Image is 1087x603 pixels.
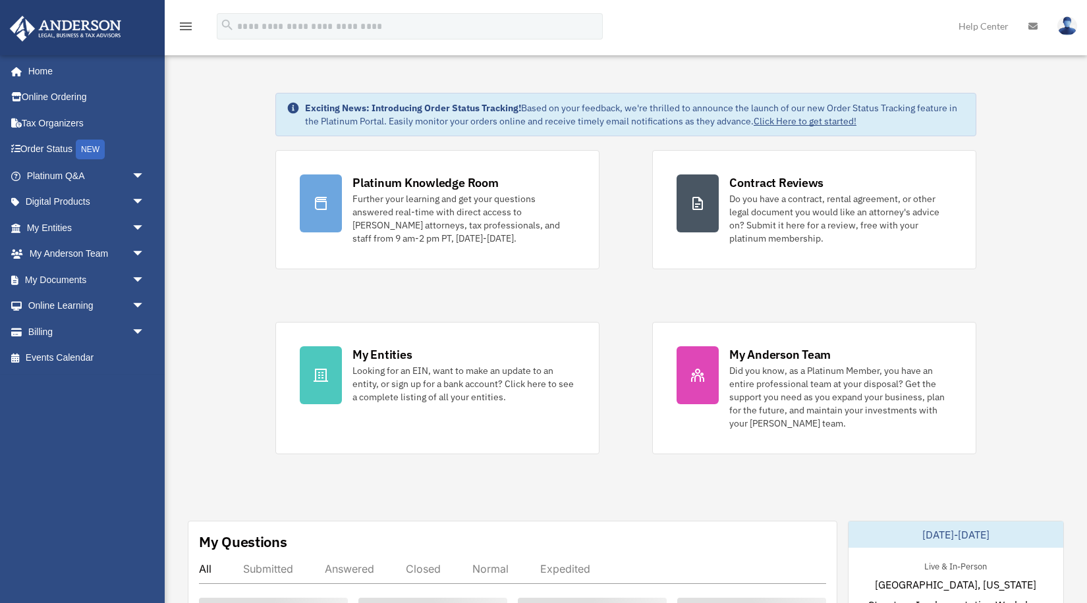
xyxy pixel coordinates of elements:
[652,150,976,269] a: Contract Reviews Do you have a contract, rental agreement, or other legal document you would like...
[76,140,105,159] div: NEW
[406,562,441,575] div: Closed
[325,562,374,575] div: Answered
[199,562,211,575] div: All
[220,18,235,32] i: search
[132,241,158,268] span: arrow_drop_down
[875,577,1036,592] span: [GEOGRAPHIC_DATA], [US_STATE]
[9,215,165,241] a: My Entitiesarrow_drop_down
[243,562,293,575] div: Submitted
[9,58,158,84] a: Home
[132,267,158,294] span: arrow_drop_down
[132,215,158,242] span: arrow_drop_down
[540,562,590,575] div: Expedited
[729,174,823,191] div: Contract Reviews
[472,562,509,575] div: Normal
[1057,16,1077,36] img: User Pic
[352,346,412,363] div: My Entities
[9,163,165,189] a: Platinum Q&Aarrow_drop_down
[352,364,575,404] div: Looking for an EIN, want to make an update to an entity, or sign up for a bank account? Click her...
[305,102,521,114] strong: Exciting News: Introducing Order Status Tracking!
[9,241,165,267] a: My Anderson Teamarrow_drop_down
[275,150,599,269] a: Platinum Knowledge Room Further your learning and get your questions answered real-time with dire...
[305,101,965,128] div: Based on your feedback, we're thrilled to announce the launch of our new Order Status Tracking fe...
[652,322,976,454] a: My Anderson Team Did you know, as a Platinum Member, you have an entire professional team at your...
[729,192,952,245] div: Do you have a contract, rental agreement, or other legal document you would like an attorney's ad...
[729,346,831,363] div: My Anderson Team
[132,189,158,216] span: arrow_drop_down
[178,23,194,34] a: menu
[729,364,952,430] div: Did you know, as a Platinum Member, you have an entire professional team at your disposal? Get th...
[9,189,165,215] a: Digital Productsarrow_drop_down
[9,267,165,293] a: My Documentsarrow_drop_down
[275,322,599,454] a: My Entities Looking for an EIN, want to make an update to an entity, or sign up for a bank accoun...
[754,115,856,127] a: Click Here to get started!
[132,163,158,190] span: arrow_drop_down
[199,532,287,552] div: My Questions
[914,558,997,572] div: Live & In-Person
[849,521,1064,548] div: [DATE]-[DATE]
[9,84,165,111] a: Online Ordering
[132,293,158,320] span: arrow_drop_down
[9,319,165,345] a: Billingarrow_drop_down
[9,293,165,319] a: Online Learningarrow_drop_down
[178,18,194,34] i: menu
[9,345,165,371] a: Events Calendar
[352,192,575,245] div: Further your learning and get your questions answered real-time with direct access to [PERSON_NAM...
[6,16,125,41] img: Anderson Advisors Platinum Portal
[352,174,499,191] div: Platinum Knowledge Room
[9,136,165,163] a: Order StatusNEW
[9,110,165,136] a: Tax Organizers
[132,319,158,346] span: arrow_drop_down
